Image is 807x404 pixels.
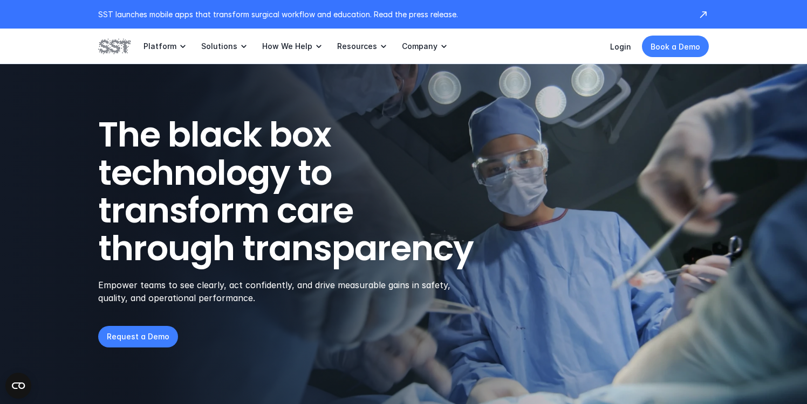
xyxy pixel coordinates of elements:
[98,116,525,268] h1: The black box technology to transform care through transparency
[98,9,687,20] p: SST launches mobile apps that transform surgical workflow and education. Read the press release.
[98,278,464,304] p: Empower teams to see clearly, act confidently, and drive measurable gains in safety, quality, and...
[201,41,237,51] p: Solutions
[107,331,169,342] p: Request a Demo
[98,326,178,347] a: Request a Demo
[610,42,631,51] a: Login
[402,41,437,51] p: Company
[143,41,176,51] p: Platform
[98,37,131,55] img: SST logo
[651,41,700,52] p: Book a Demo
[337,41,377,51] p: Resources
[642,36,709,57] a: Book a Demo
[262,41,312,51] p: How We Help
[5,373,31,399] button: Open CMP widget
[143,29,188,64] a: Platform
